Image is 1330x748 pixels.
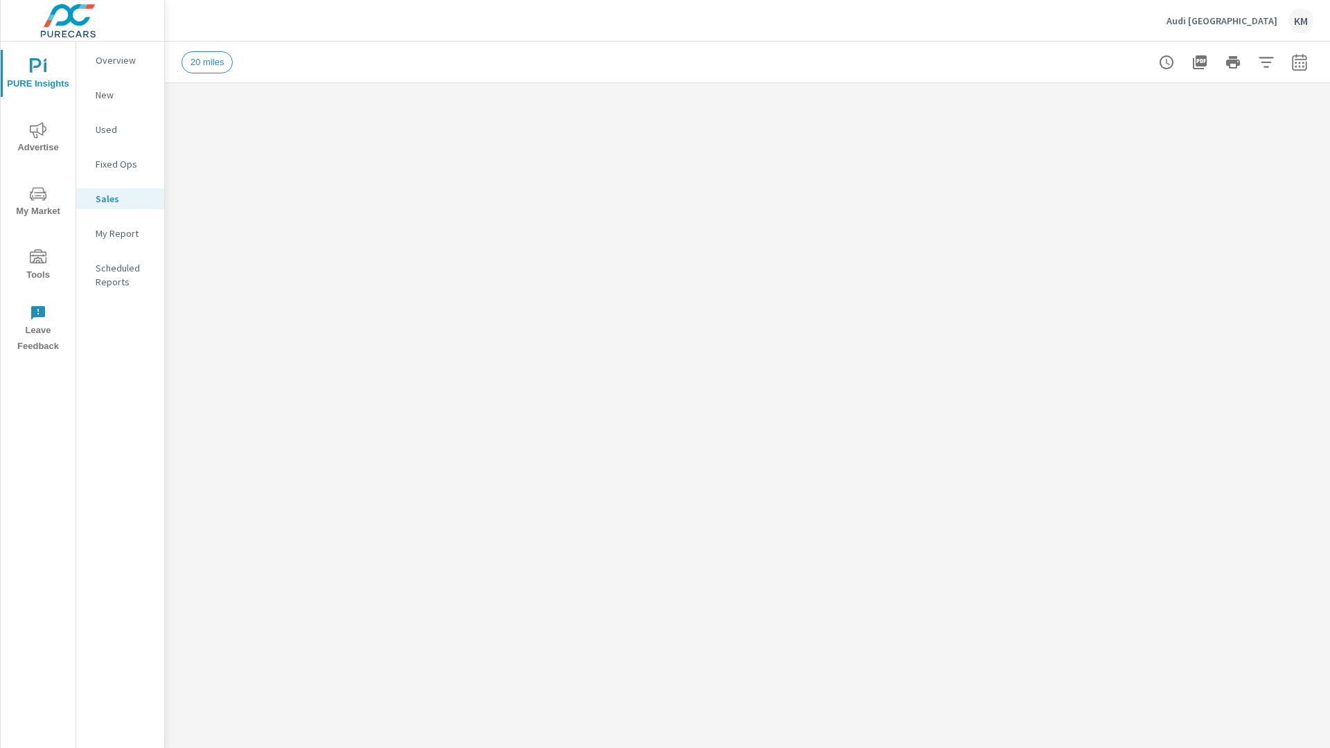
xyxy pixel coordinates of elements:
[5,305,71,355] span: Leave Feedback
[96,88,153,102] p: New
[76,188,164,209] div: Sales
[76,258,164,292] div: Scheduled Reports
[1252,48,1280,76] button: Apply Filters
[76,50,164,71] div: Overview
[187,126,262,141] h5: Sales Totals
[76,119,164,140] div: Used
[96,226,153,240] p: My Report
[76,154,164,175] div: Fixed Ops
[1286,48,1313,76] button: Select Date Range
[1,42,76,360] div: nav menu
[1219,48,1247,76] button: Print Report
[96,53,153,67] p: Overview
[1288,8,1313,33] div: KM
[76,84,164,105] div: New
[5,58,71,92] span: PURE Insights
[1186,48,1214,76] button: "Export Report to PDF"
[5,186,71,220] span: My Market
[96,157,153,171] p: Fixed Ops
[96,192,153,206] p: Sales
[187,141,244,158] p: Last 30 days
[5,249,71,283] span: Tools
[76,223,164,244] div: My Report
[5,122,71,156] span: Advertise
[1167,15,1277,27] p: Audi [GEOGRAPHIC_DATA]
[96,123,153,136] p: Used
[320,117,342,139] span: Save this to your personalized report
[96,261,153,289] p: Scheduled Reports
[182,57,232,67] span: 20 miles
